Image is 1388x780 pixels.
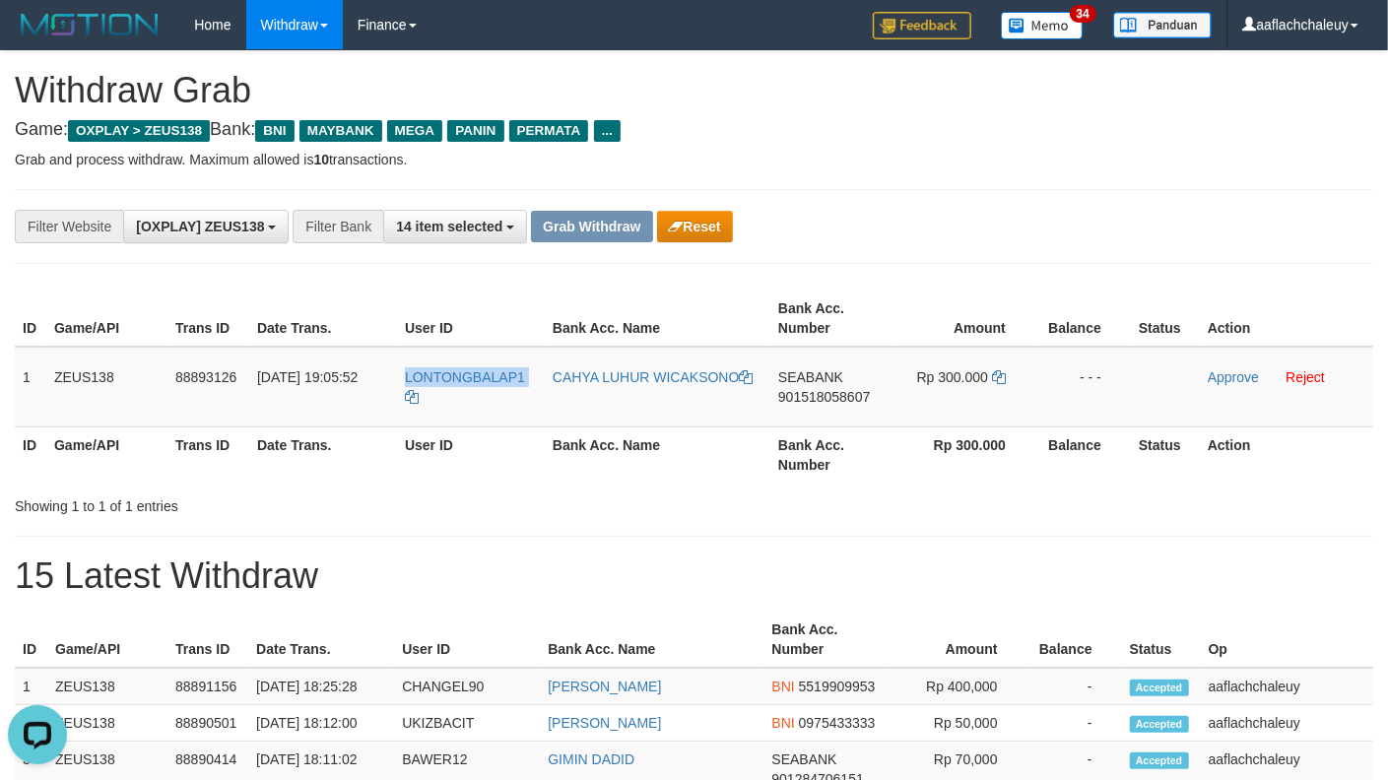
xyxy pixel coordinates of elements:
th: Op [1201,612,1373,668]
span: [DATE] 19:05:52 [257,369,358,385]
span: SEABANK [778,369,843,385]
th: Amount [885,612,1027,668]
span: BNI [771,715,794,731]
span: Accepted [1130,716,1189,733]
span: Copy 901518058607 to clipboard [778,389,870,405]
th: ID [15,426,46,483]
th: Amount [892,291,1035,347]
th: Status [1131,291,1200,347]
img: MOTION_logo.png [15,10,165,39]
td: ZEUS138 [46,347,167,427]
span: SEABANK [771,751,836,767]
span: 34 [1070,5,1096,23]
td: - - - [1035,347,1131,427]
div: Filter Bank [293,210,383,243]
th: Balance [1035,426,1131,483]
td: aaflachchaleuy [1201,705,1373,742]
td: Rp 400,000 [885,668,1027,705]
th: Game/API [46,291,167,347]
span: PANIN [447,120,503,142]
a: Copy 300000 to clipboard [992,369,1006,385]
a: Approve [1208,369,1259,385]
th: ID [15,291,46,347]
button: [OXPLAY] ZEUS138 [123,210,289,243]
th: Status [1131,426,1200,483]
span: ... [594,120,621,142]
th: User ID [397,291,545,347]
span: Copy 0975433333 to clipboard [799,715,876,731]
span: Copy 5519909953 to clipboard [799,679,876,694]
span: MAYBANK [299,120,382,142]
span: [OXPLAY] ZEUS138 [136,219,264,234]
span: BNI [255,120,294,142]
th: Bank Acc. Name [545,426,770,483]
th: Date Trans. [249,426,397,483]
td: 1 [15,668,47,705]
td: 1 [15,347,46,427]
span: OXPLAY > ZEUS138 [68,120,210,142]
th: User ID [394,612,540,668]
strong: 10 [313,152,329,167]
a: Reject [1286,369,1325,385]
th: Date Trans. [248,612,394,668]
td: - [1027,705,1122,742]
span: MEGA [387,120,443,142]
h1: 15 Latest Withdraw [15,556,1373,596]
div: Filter Website [15,210,123,243]
td: aaflachchaleuy [1201,668,1373,705]
button: 14 item selected [383,210,527,243]
td: ZEUS138 [47,668,167,705]
button: Grab Withdraw [531,211,652,242]
td: ZEUS138 [47,705,167,742]
td: UKIZBACIT [394,705,540,742]
th: Game/API [46,426,167,483]
th: Game/API [47,612,167,668]
div: Showing 1 to 1 of 1 entries [15,488,563,516]
span: Accepted [1130,752,1189,769]
td: [DATE] 18:12:00 [248,705,394,742]
span: Rp 300.000 [917,369,988,385]
a: [PERSON_NAME] [548,715,661,731]
span: 88893126 [175,369,236,385]
a: LONTONGBALAP1 [405,369,525,405]
td: - [1027,668,1122,705]
th: Balance [1027,612,1122,668]
p: Grab and process withdraw. Maximum allowed is transactions. [15,150,1373,169]
th: Trans ID [167,291,249,347]
th: Rp 300.000 [892,426,1035,483]
th: User ID [397,426,545,483]
td: [DATE] 18:25:28 [248,668,394,705]
a: [PERSON_NAME] [548,679,661,694]
th: Trans ID [167,426,249,483]
img: Feedback.jpg [873,12,971,39]
th: Balance [1035,291,1131,347]
th: ID [15,612,47,668]
span: Accepted [1130,680,1189,696]
th: Date Trans. [249,291,397,347]
button: Reset [657,211,733,242]
img: panduan.png [1113,12,1212,38]
a: CAHYA LUHUR WICAKSONO [553,369,754,385]
h4: Game: Bank: [15,120,1373,140]
td: 88890501 [167,705,248,742]
th: Bank Acc. Number [770,291,892,347]
span: BNI [771,679,794,694]
h1: Withdraw Grab [15,71,1373,110]
a: GIMIN DADID [548,751,634,767]
th: Trans ID [167,612,248,668]
td: Rp 50,000 [885,705,1027,742]
span: PERMATA [509,120,589,142]
th: Action [1200,426,1373,483]
th: Bank Acc. Number [763,612,884,668]
img: Button%20Memo.svg [1001,12,1084,39]
button: Open LiveChat chat widget [8,8,67,67]
th: Bank Acc. Name [540,612,763,668]
span: 14 item selected [396,219,502,234]
td: 88891156 [167,668,248,705]
th: Bank Acc. Number [770,426,892,483]
span: LONTONGBALAP1 [405,369,525,385]
th: Status [1122,612,1201,668]
th: Bank Acc. Name [545,291,770,347]
td: CHANGEL90 [394,668,540,705]
th: Action [1200,291,1373,347]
